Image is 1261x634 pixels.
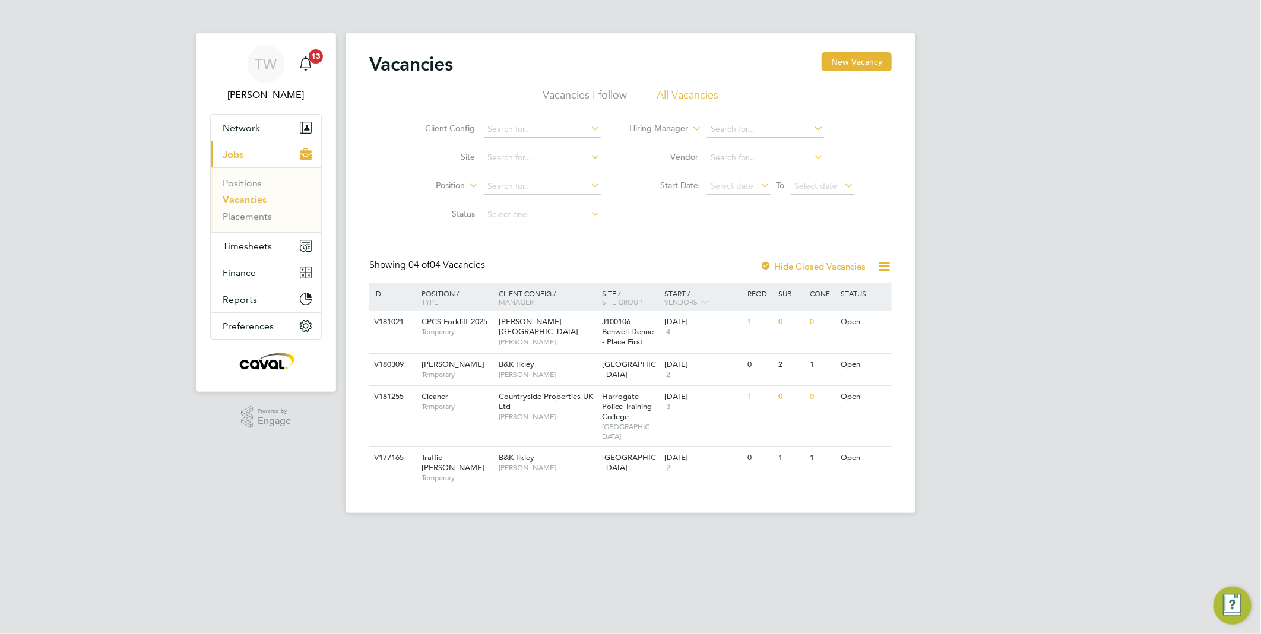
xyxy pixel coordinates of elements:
span: B&K Ilkley [499,452,534,462]
div: [DATE] [664,360,742,370]
span: Select date [795,180,838,191]
span: 2 [664,463,672,473]
span: Preferences [223,321,274,332]
div: Open [838,386,890,408]
div: Conf [807,283,838,303]
div: [DATE] [664,392,742,402]
span: Jobs [223,149,243,160]
span: [PERSON_NAME] [499,337,597,347]
span: Vendors [664,297,698,306]
button: Timesheets [211,233,321,259]
span: Harrogate Police Training College [603,391,652,421]
span: Temporary [422,473,493,483]
div: V181021 [371,311,413,333]
div: Start / [661,283,744,313]
span: 04 Vacancies [408,259,485,271]
div: 2 [776,354,807,376]
span: J100106 - Benwell Denne - Place First [603,316,654,347]
span: Network [223,122,260,134]
button: Engage Resource Center [1214,587,1252,625]
span: Temporary [422,370,493,379]
div: V180309 [371,354,413,376]
div: V177165 [371,447,413,469]
span: [GEOGRAPHIC_DATA] [603,422,659,440]
input: Search for... [707,150,824,166]
span: [PERSON_NAME] [499,370,597,379]
div: 0 [776,311,807,333]
label: Client Config [407,123,476,134]
button: Preferences [211,313,321,339]
nav: Main navigation [196,33,336,392]
div: 1 [776,447,807,469]
span: Timesheets [223,240,272,252]
span: TW [255,56,277,72]
a: Positions [223,177,262,189]
span: Manager [499,297,534,306]
div: Jobs [211,167,321,232]
span: [PERSON_NAME] [422,359,484,369]
span: 2 [664,370,672,380]
div: Site / [600,283,662,312]
span: 3 [664,402,672,412]
div: 1 [807,447,838,469]
span: Countryside Properties UK Ltd [499,391,593,411]
div: Client Config / [496,283,600,312]
button: New Vacancy [822,52,892,71]
span: Cleaner [422,391,448,401]
span: 4 [664,327,672,337]
div: ID [371,283,413,303]
span: Finance [223,267,256,278]
div: Status [838,283,890,303]
input: Search for... [484,150,601,166]
button: Network [211,115,321,141]
li: Vacancies I follow [543,88,627,109]
div: Reqd [744,283,775,303]
li: All Vacancies [657,88,718,109]
label: Position [397,180,465,192]
div: Showing [369,259,487,271]
label: Vendor [630,151,699,162]
label: Site [407,151,476,162]
input: Search for... [484,178,601,195]
a: 13 [294,45,318,83]
span: Traffic [PERSON_NAME] [422,452,484,473]
a: Vacancies [223,194,267,205]
input: Search for... [484,121,601,138]
div: Open [838,311,890,333]
div: 0 [807,386,838,408]
input: Search for... [707,121,824,138]
span: 13 [309,49,323,64]
span: CPCS Forklift 2025 [422,316,487,326]
label: Hide Closed Vacancies [760,261,866,272]
span: [PERSON_NAME] - [GEOGRAPHIC_DATA] [499,316,578,337]
span: [PERSON_NAME] [499,463,597,473]
span: Powered by [258,406,291,416]
button: Finance [211,259,321,286]
span: Temporary [422,402,493,411]
span: Site Group [603,297,643,306]
button: Jobs [211,141,321,167]
div: Open [838,354,890,376]
div: 0 [776,386,807,408]
div: V181255 [371,386,413,408]
span: Tim Wells [210,88,322,102]
button: Reports [211,286,321,312]
div: [DATE] [664,317,742,327]
span: Select date [711,180,754,191]
div: 0 [744,447,775,469]
div: 1 [807,354,838,376]
span: Engage [258,416,291,426]
div: 0 [807,311,838,333]
h2: Vacancies [369,52,453,76]
img: caval-logo-retina.png [236,351,296,370]
span: B&K Ilkley [499,359,534,369]
a: TW[PERSON_NAME] [210,45,322,102]
div: 1 [744,386,775,408]
input: Select one [484,207,601,223]
a: Powered byEngage [241,406,292,429]
label: Status [407,208,476,219]
div: 1 [744,311,775,333]
div: 0 [744,354,775,376]
span: [GEOGRAPHIC_DATA] [603,452,657,473]
a: Go to home page [210,351,322,370]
